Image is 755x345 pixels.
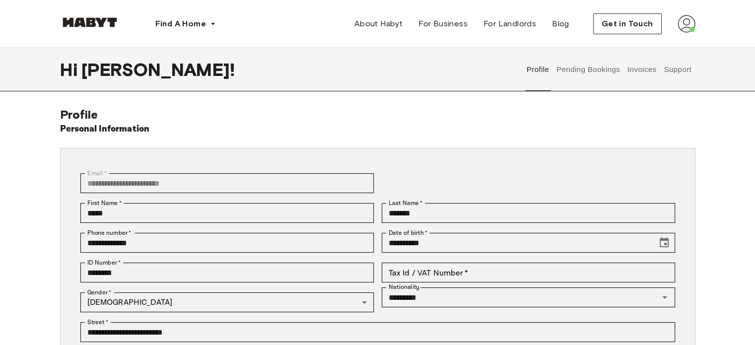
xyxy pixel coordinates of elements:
label: Date of birth [389,228,427,237]
label: Gender [87,288,111,297]
a: For Landlords [476,14,544,34]
button: Pending Bookings [555,48,621,91]
label: Nationality [389,283,419,291]
div: You can't change your email address at the moment. Please reach out to customer support in case y... [80,173,374,193]
label: First Name [87,199,122,207]
button: Get in Touch [593,13,662,34]
a: Blog [544,14,577,34]
span: Blog [552,18,569,30]
div: [DEMOGRAPHIC_DATA] [80,292,374,312]
a: About Habyt [346,14,411,34]
label: ID Number [87,258,121,267]
span: [PERSON_NAME] ! [81,59,235,80]
img: avatar [678,15,695,33]
label: Last Name [389,199,423,207]
label: Email [87,169,107,178]
button: Support [663,48,693,91]
img: Habyt [60,17,120,27]
button: Profile [525,48,550,91]
span: Get in Touch [602,18,653,30]
span: Hi [60,59,81,80]
button: Choose date, selected date is Jun 27, 1997 [654,233,674,253]
label: Phone number [87,228,132,237]
button: Open [658,290,672,304]
span: For Landlords [483,18,536,30]
h6: Personal Information [60,122,150,136]
span: Find A Home [155,18,206,30]
span: For Business [418,18,468,30]
button: Find A Home [147,14,224,34]
label: Street [87,318,108,327]
div: user profile tabs [523,48,695,91]
span: Profile [60,107,98,122]
span: About Habyt [354,18,403,30]
a: For Business [411,14,476,34]
button: Invoices [626,48,657,91]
